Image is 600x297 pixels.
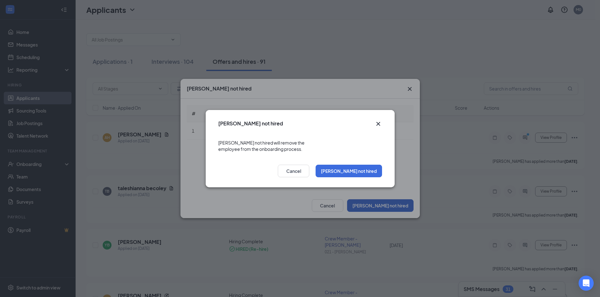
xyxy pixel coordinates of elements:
svg: Cross [374,120,382,128]
button: Close [374,120,382,128]
button: Cancel [278,165,309,177]
h3: [PERSON_NAME] not hired [218,120,283,127]
div: Open Intercom Messenger [579,276,594,291]
div: [PERSON_NAME] not hired will remove the employee from the onboarding process. [218,133,382,158]
button: [PERSON_NAME] not hired [316,165,382,177]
